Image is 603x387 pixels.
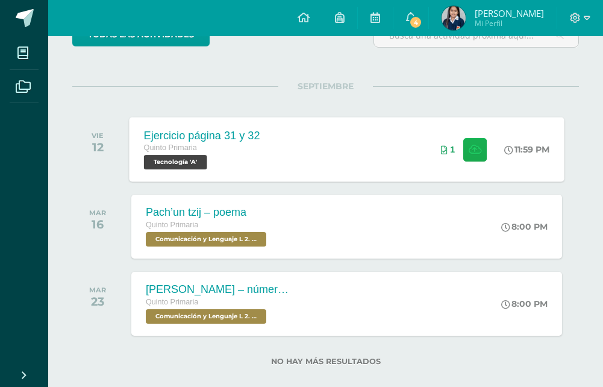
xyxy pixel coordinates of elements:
div: VIE [92,131,104,140]
span: Comunicación y Lenguaje L 2. Segundo Idioma 'A' [146,309,266,324]
div: 8:00 PM [501,298,548,309]
div: MAR [89,286,106,294]
div: 11:59 PM [504,144,550,155]
div: 8:00 PM [501,221,548,232]
div: Ejercicio página 31 y 32 [144,129,260,142]
div: Archivos entregados [441,145,455,154]
div: Pach’un tzij – poema [146,206,269,219]
img: dc0af22d505f638ac1e41f26c273ef51.png [442,6,466,30]
div: [PERSON_NAME] – números mayas [146,283,290,296]
span: Mi Perfil [475,18,544,28]
span: Quinto Primaria [144,143,197,152]
div: 12 [92,140,104,154]
span: [PERSON_NAME] [475,7,544,19]
div: 16 [89,217,106,231]
label: No hay más resultados [72,357,579,366]
span: Tecnología 'A' [144,155,207,169]
span: 1 [450,145,455,154]
span: Comunicación y Lenguaje L 2. Segundo Idioma 'A' [146,232,266,247]
div: MAR [89,209,106,217]
span: Quinto Primaria [146,298,199,306]
span: 4 [409,16,422,29]
span: Quinto Primaria [146,221,199,229]
span: SEPTIEMBRE [278,81,373,92]
div: 23 [89,294,106,309]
